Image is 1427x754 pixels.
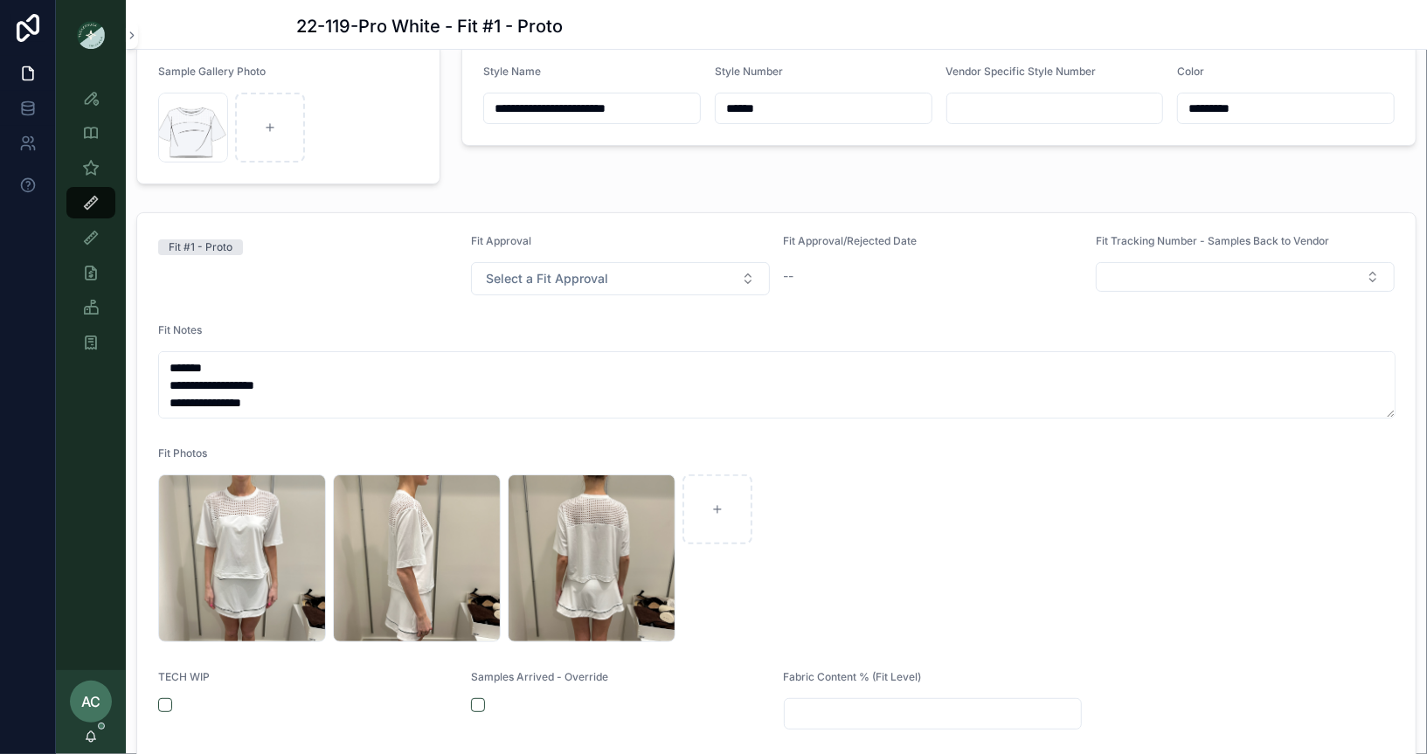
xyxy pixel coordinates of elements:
span: Sample Gallery Photo [158,65,266,78]
div: scrollable content [56,70,126,381]
span: Fabric Content % (Fit Level) [784,670,922,683]
span: Color [1177,65,1204,78]
span: Style Name [483,65,541,78]
button: Select Button [1096,262,1395,292]
span: Fit Photos [158,446,207,460]
button: Select Button [471,262,770,295]
span: Style Number [715,65,783,78]
span: Fit Approval/Rejected Date [784,234,918,247]
span: -- [784,267,794,285]
span: TECH WIP [158,670,210,683]
span: Select a Fit Approval [486,270,608,287]
span: Fit Notes [158,323,202,336]
h1: 22-119-Pro White - Fit #1 - Proto [296,14,563,38]
span: AC [81,691,100,712]
span: Fit Tracking Number - Samples Back to Vendor [1096,234,1329,247]
span: Fit Approval [471,234,531,247]
span: Samples Arrived - Override [471,670,608,683]
div: Fit #1 - Proto [169,239,232,255]
span: Vendor Specific Style Number [946,65,1097,78]
img: App logo [77,21,105,49]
